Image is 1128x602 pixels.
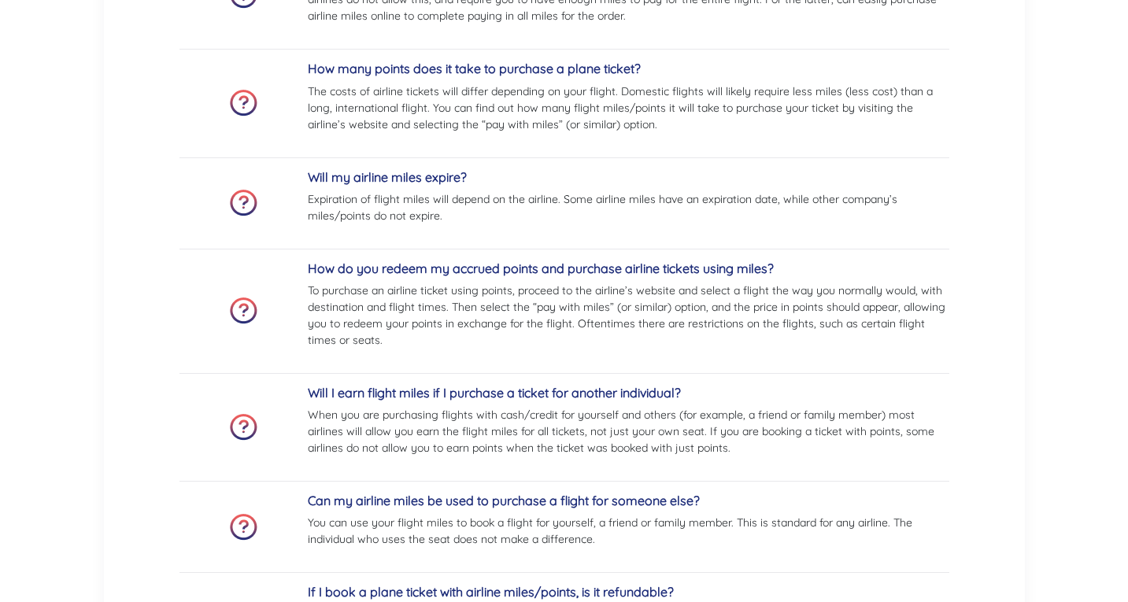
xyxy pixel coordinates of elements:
p: You can use your flight miles to book a flight for yourself, a friend or family member. This is s... [308,515,949,548]
p: The costs of airline tickets will differ depending on your flight. Domestic flights will likely r... [308,83,949,133]
h5: How do you redeem my accrued points and purchase airline tickets using miles? [308,261,949,276]
h5: Will I earn flight miles if I purchase a ticket for another individual? [308,386,949,401]
h5: If I book a plane ticket with airline miles/points, is it refundable? [308,585,949,600]
p: Expiration of flight miles will depend on the airline. Some airline miles have an expiration date... [308,191,949,224]
img: faq-icon.png [230,414,257,441]
img: faq-icon.png [230,297,257,324]
img: faq-icon.png [230,90,257,116]
p: To purchase an airline ticket using points, proceed to the airline’s website and select a flight ... [308,283,949,349]
h5: Will my airline miles expire? [308,170,949,185]
h5: Can my airline miles be used to purchase a flight for someone else? [308,493,949,508]
img: faq-icon.png [230,514,257,541]
h5: How many points does it take to purchase a plane ticket? [308,61,949,76]
p: When you are purchasing flights with cash/credit for yourself and others (for example, a friend o... [308,407,949,456]
img: faq-icon.png [230,190,257,216]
